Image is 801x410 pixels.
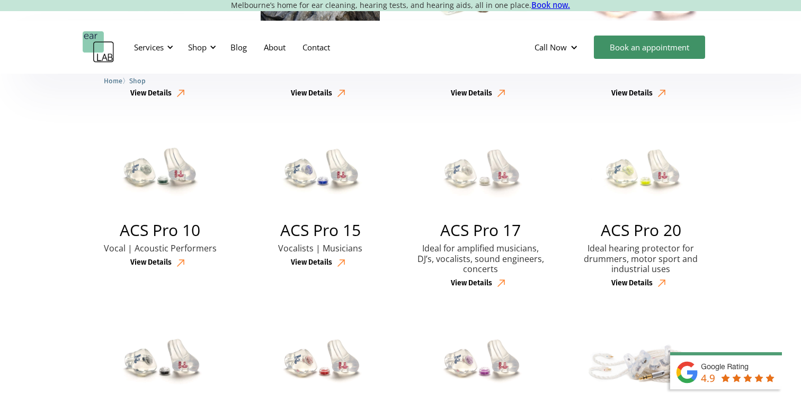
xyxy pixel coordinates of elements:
div: Shop [182,31,219,63]
div: View Details [451,89,492,98]
div: Call Now [535,42,567,53]
a: ACS Pro 20ACS Pro 20Ideal hearing protector for drummers, motor sport and industrial usesView Det... [564,129,719,292]
div: Services [134,42,164,53]
img: ACS Pro 17 [423,132,538,212]
div: View Details [130,258,172,267]
p: Ideal hearing protector for drummers, motor sport and industrial uses [574,243,708,274]
img: ACS Pro 20 [583,132,699,212]
li: 〉 [104,75,129,86]
a: home [83,31,114,63]
img: ACS Pro 27 [263,322,378,402]
img: ACS Pro 31 [423,322,538,402]
a: Shop [129,75,146,85]
img: ACS Pro 15 [263,132,378,212]
img: ACS Pro 26 [102,322,218,402]
a: Blog [222,32,255,63]
span: Shop [129,77,146,85]
div: View Details [291,258,332,267]
h2: ACS Pro 10 [120,222,200,238]
div: Services [128,31,176,63]
div: Call Now [526,31,589,63]
a: Book an appointment [594,36,705,59]
p: Vocalists | Musicians [254,243,388,254]
h2: ACS Pro 15 [280,222,361,238]
a: About [255,32,294,63]
div: Shop [188,42,207,53]
a: ACS Pro 10ACS Pro 10Vocal | Acoustic PerformersView Details [83,129,238,272]
img: Emotion Ambient Five Driver – In Ear Monitor [581,322,700,402]
a: ACS Pro 17ACS Pro 17Ideal for amplified musicians, DJ’s, vocalists, sound engineers, concertsView... [403,129,558,292]
h2: ACS Pro 17 [440,222,521,238]
a: Home [104,75,122,85]
a: ACS Pro 15ACS Pro 15Vocalists | MusiciansView Details [243,129,398,272]
span: Home [104,77,122,85]
div: View Details [611,279,653,288]
h2: ACS Pro 20 [601,222,681,238]
div: View Details [130,89,172,98]
p: Ideal for amplified musicians, DJ’s, vocalists, sound engineers, concerts [414,243,548,274]
a: Contact [294,32,339,63]
img: ACS Pro 10 [102,132,218,212]
p: Vocal | Acoustic Performers [93,243,227,254]
div: View Details [451,279,492,288]
div: View Details [291,89,332,98]
div: View Details [611,89,653,98]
